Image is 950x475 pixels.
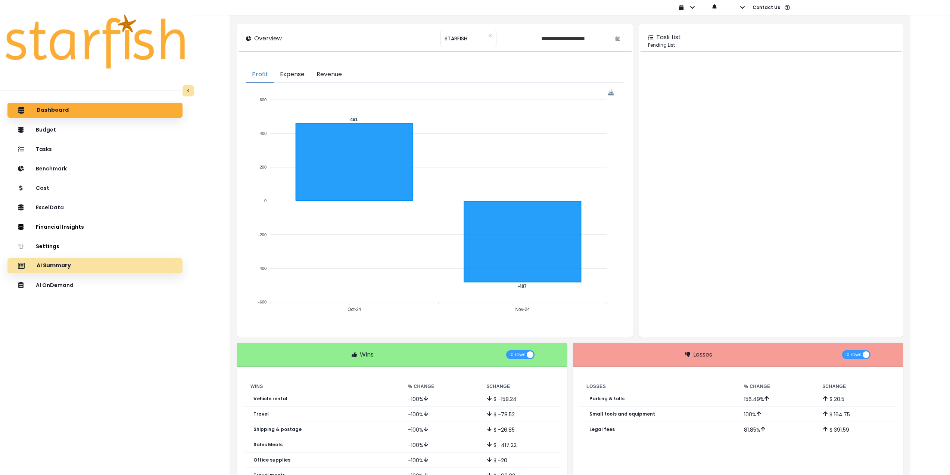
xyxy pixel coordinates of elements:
[615,36,620,41] svg: calendar
[7,161,183,176] button: Benchmark
[608,89,614,96] img: Download Profit
[264,198,267,203] tspan: 0
[36,282,74,289] p: AI OnDemand
[253,411,269,417] p: Travel
[274,67,311,83] button: Expense
[445,31,467,46] span: STARFISH
[608,89,614,96] div: Menu
[246,67,274,83] button: Profit
[7,258,183,273] button: AI Summary
[402,422,481,437] td: -100 %
[260,98,267,102] tspan: 600
[481,391,560,407] td: $ -158.24
[7,122,183,137] button: Budget
[738,382,817,391] th: % Change
[580,382,738,391] th: Losses
[845,350,862,359] span: 10 rows
[402,382,481,391] th: % Change
[258,232,267,237] tspan: -200
[360,350,374,359] p: Wins
[817,391,896,407] td: $ 20.5
[7,219,183,234] button: Financial Insights
[738,422,817,437] td: 81.85 %
[693,350,712,359] p: Losses
[817,422,896,437] td: $ 391.59
[258,266,267,271] tspan: -400
[7,239,183,254] button: Settings
[348,307,361,312] tspan: Oct-24
[260,131,267,136] tspan: 400
[36,185,49,191] p: Cost
[253,457,290,463] p: Office supplies
[488,32,492,39] button: Clear
[260,165,267,169] tspan: 200
[7,103,183,118] button: Dashboard
[7,200,183,215] button: ExcelData
[481,407,560,422] td: $ -78.52
[402,391,481,407] td: -100 %
[738,407,817,422] td: 100 %
[36,166,67,172] p: Benchmark
[488,33,492,38] svg: close
[656,33,681,42] p: Task List
[817,407,896,422] td: $ 164.75
[311,67,348,83] button: Revenue
[254,34,282,43] p: Overview
[589,396,624,401] p: Parking & tolls
[648,42,894,49] p: Pending List
[509,350,526,359] span: 10 rows
[481,382,560,391] th: $ Change
[36,127,56,133] p: Budget
[244,382,402,391] th: Wins
[817,382,896,391] th: $ Change
[589,427,615,432] p: Legal fees
[37,262,71,269] p: AI Summary
[253,396,287,401] p: Vehicle rental
[253,427,302,432] p: Shipping & postage
[402,407,481,422] td: -100 %
[402,453,481,468] td: -100 %
[7,142,183,157] button: Tasks
[36,146,52,152] p: Tasks
[481,422,560,437] td: $ -26.85
[7,181,183,195] button: Cost
[258,300,267,304] tspan: -600
[516,307,530,312] tspan: Nov-24
[481,453,560,468] td: $ -20
[402,437,481,453] td: -100 %
[481,437,560,453] td: $ -417.22
[37,107,69,114] p: Dashboard
[36,204,64,211] p: ExcelData
[253,442,283,447] p: Sales Meals
[7,278,183,293] button: AI OnDemand
[738,391,817,407] td: 156.49 %
[589,411,655,417] p: Small tools and equipment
